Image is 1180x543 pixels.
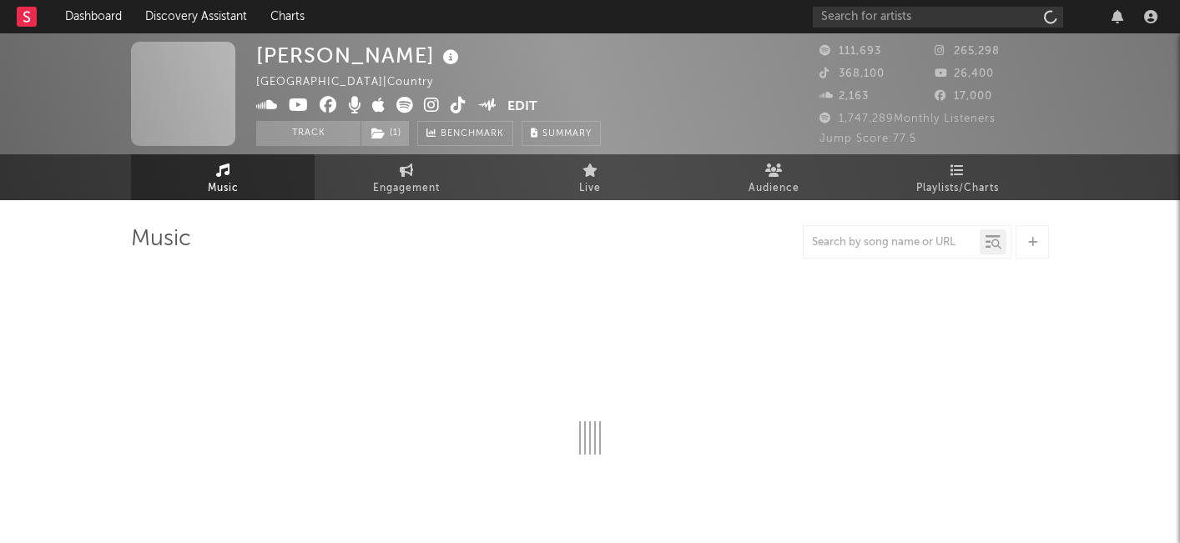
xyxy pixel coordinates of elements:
button: Track [256,121,361,146]
a: Audience [682,154,865,200]
button: (1) [361,121,409,146]
span: 2,163 [819,91,869,102]
input: Search for artists [813,7,1063,28]
span: Audience [749,178,799,199]
a: Engagement [315,154,498,200]
a: Playlists/Charts [865,154,1049,200]
input: Search by song name or URL [804,236,980,249]
span: 368,100 [819,68,885,79]
a: Benchmark [417,121,513,146]
span: Summary [542,129,592,138]
span: Music [208,178,239,199]
div: [PERSON_NAME] [256,42,463,69]
span: 1,747,289 Monthly Listeners [819,113,996,124]
a: Music [131,154,315,200]
span: 111,693 [819,46,881,57]
a: Live [498,154,682,200]
span: Engagement [373,178,440,199]
span: 26,400 [935,68,994,79]
span: ( 1 ) [361,121,410,146]
span: Live [579,178,601,199]
div: [GEOGRAPHIC_DATA] | Country [256,73,452,93]
span: 17,000 [935,91,992,102]
span: Jump Score: 77.5 [819,133,916,144]
button: Edit [507,97,537,118]
span: 265,298 [935,46,1000,57]
button: Summary [522,121,601,146]
span: Playlists/Charts [916,178,999,199]
span: Benchmark [441,124,504,144]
